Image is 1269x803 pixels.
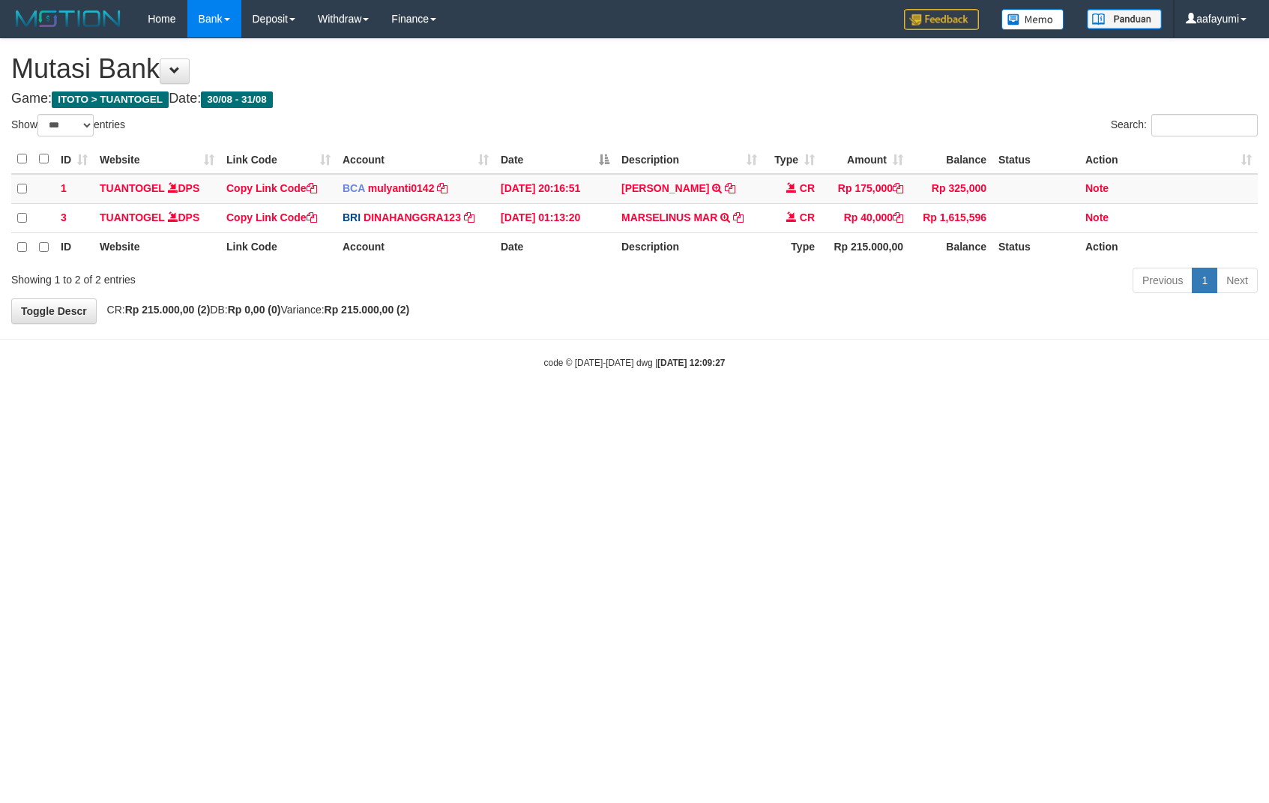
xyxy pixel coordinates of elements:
[725,182,735,194] a: Copy JAJA JAHURI to clipboard
[94,232,220,262] th: Website
[11,54,1258,84] h1: Mutasi Bank
[228,304,281,316] strong: Rp 0,00 (0)
[337,145,495,174] th: Account: activate to sort column ascending
[1133,268,1193,293] a: Previous
[325,304,410,316] strong: Rp 215.000,00 (2)
[1087,9,1162,29] img: panduan.png
[621,211,717,223] a: MARSELINUS MAR
[343,211,361,223] span: BRI
[1085,182,1109,194] a: Note
[1001,9,1064,30] img: Button%20Memo.svg
[495,174,615,204] td: [DATE] 20:16:51
[55,232,94,262] th: ID
[100,182,165,194] a: TUANTOGEL
[52,91,169,108] span: ITOTO > TUANTOGEL
[220,232,337,262] th: Link Code
[1085,211,1109,223] a: Note
[11,266,517,287] div: Showing 1 to 2 of 2 entries
[226,182,317,194] a: Copy Link Code
[893,182,903,194] a: Copy Rp 175,000 to clipboard
[364,211,461,223] a: DINAHANGGRA123
[226,211,317,223] a: Copy Link Code
[821,174,909,204] td: Rp 175,000
[201,91,273,108] span: 30/08 - 31/08
[800,211,815,223] span: CR
[100,304,410,316] span: CR: DB: Variance:
[495,232,615,262] th: Date
[11,298,97,324] a: Toggle Descr
[992,145,1079,174] th: Status
[1079,145,1258,174] th: Action: activate to sort column ascending
[800,182,815,194] span: CR
[495,145,615,174] th: Date: activate to sort column descending
[909,174,992,204] td: Rp 325,000
[992,232,1079,262] th: Status
[1217,268,1258,293] a: Next
[657,358,725,368] strong: [DATE] 12:09:27
[893,211,903,223] a: Copy Rp 40,000 to clipboard
[1079,232,1258,262] th: Action
[125,304,211,316] strong: Rp 215.000,00 (2)
[94,145,220,174] th: Website: activate to sort column ascending
[11,114,125,136] label: Show entries
[1111,114,1258,136] label: Search:
[464,211,474,223] a: Copy DINAHANGGRA123 to clipboard
[1192,268,1217,293] a: 1
[437,182,447,194] a: Copy mulyanti0142 to clipboard
[495,203,615,232] td: [DATE] 01:13:20
[55,145,94,174] th: ID: activate to sort column ascending
[37,114,94,136] select: Showentries
[61,182,67,194] span: 1
[821,203,909,232] td: Rp 40,000
[621,182,709,194] a: [PERSON_NAME]
[909,203,992,232] td: Rp 1,615,596
[94,174,220,204] td: DPS
[1151,114,1258,136] input: Search:
[763,232,821,262] th: Type
[904,9,979,30] img: Feedback.jpg
[337,232,495,262] th: Account
[821,145,909,174] th: Amount: activate to sort column ascending
[11,7,125,30] img: MOTION_logo.png
[544,358,726,368] small: code © [DATE]-[DATE] dwg |
[763,145,821,174] th: Type: activate to sort column ascending
[821,232,909,262] th: Rp 215.000,00
[61,211,67,223] span: 3
[733,211,744,223] a: Copy MARSELINUS MAR to clipboard
[909,232,992,262] th: Balance
[100,211,165,223] a: TUANTOGEL
[343,182,365,194] span: BCA
[615,145,763,174] th: Description: activate to sort column ascending
[11,91,1258,106] h4: Game: Date:
[368,182,435,194] a: mulyanti0142
[220,145,337,174] th: Link Code: activate to sort column ascending
[909,145,992,174] th: Balance
[615,232,763,262] th: Description
[94,203,220,232] td: DPS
